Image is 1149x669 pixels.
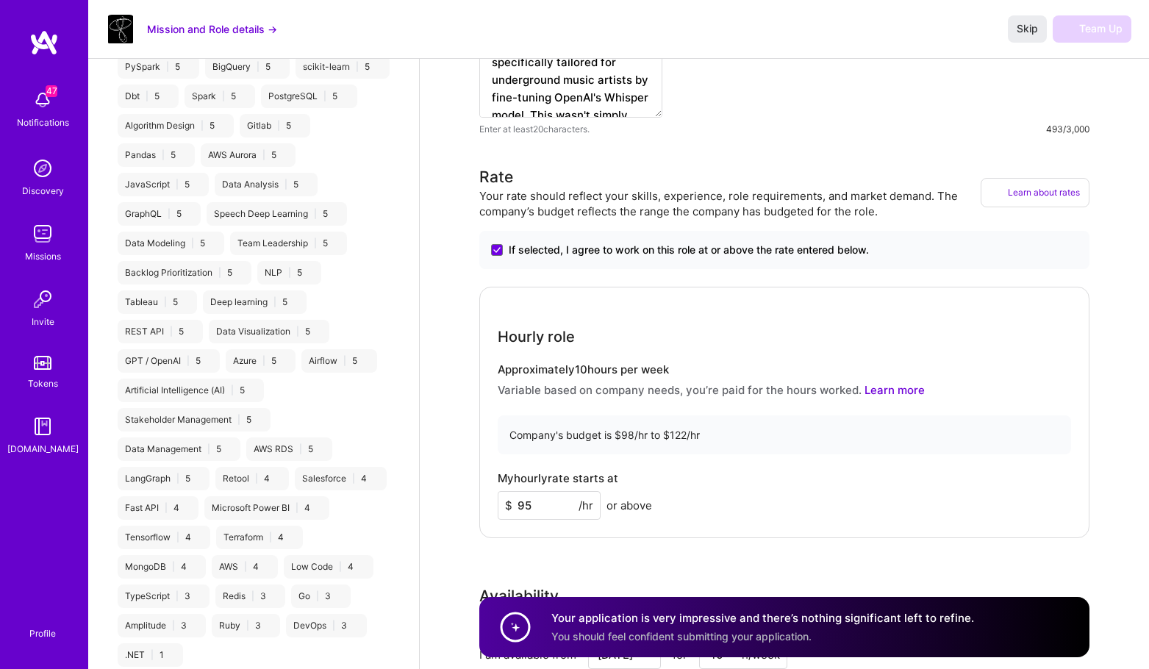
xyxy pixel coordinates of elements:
i: icon Close [258,417,263,422]
div: Algorithm Design 5 [118,114,234,137]
div: AWS 4 [212,555,278,579]
span: | [187,355,190,367]
a: Learn more [865,383,925,397]
span: | [284,179,287,190]
i: icon Close [207,358,212,363]
span: | [339,561,342,573]
i: icon Close [186,505,191,510]
i: icon Close [188,211,193,216]
div: Company's budget is $98/hr to $122/hr [498,415,1071,454]
i: icon Close [276,476,282,481]
i: icon Close [268,623,273,628]
span: | [166,61,169,73]
i: icon Close [243,93,248,99]
i: icon Close [317,505,322,510]
input: XXX [498,491,601,520]
span: | [332,620,335,632]
div: Notifications [17,115,69,130]
i: icon Close [283,358,288,363]
i: icon Close [273,593,278,598]
div: To add a monthly rate, update availability to 40h/week [498,491,652,520]
div: scikit-learn 5 [296,55,389,79]
div: GraphQL 5 [118,202,201,226]
span: | [296,502,298,514]
i: icon Close [334,240,340,246]
span: Enter at least 20 characters. [479,121,590,137]
div: Dbt 5 [118,85,179,108]
div: Data Modeling 5 [118,232,224,255]
a: Profile [24,610,61,640]
button: Mission and Role details → [147,21,277,37]
i: icon Close [171,652,176,657]
span: | [231,384,234,396]
i: icon Clock [498,305,509,316]
i: icon Close [298,123,303,128]
div: Data Management 5 [118,437,240,461]
div: Invite [32,314,54,329]
div: NLP 5 [257,261,321,285]
span: | [288,267,291,279]
span: | [146,90,148,102]
span: | [323,90,326,102]
span: | [164,296,167,308]
div: Deep learning 5 [203,290,307,314]
div: Tensorflow 4 [118,526,210,549]
div: Spark 5 [185,85,255,108]
i: icon Close [196,182,201,187]
span: | [162,149,165,161]
i: icon Close [354,623,359,628]
div: LangGraph 5 [118,467,210,490]
span: | [299,443,302,455]
span: | [191,237,194,249]
span: | [218,267,221,279]
i: icon Close [190,329,196,334]
span: | [207,443,210,455]
span: | [246,620,249,632]
div: Low Code 4 [284,555,373,579]
div: JavaScript 5 [118,173,209,196]
div: .NET 1 [118,643,183,667]
span: | [343,355,346,367]
div: Discovery [22,183,64,198]
div: Learn about rates [981,178,1089,207]
span: | [314,208,317,220]
span: Skip [1017,21,1038,36]
img: logo_orange.svg [24,24,35,35]
i: icon Close [197,476,202,481]
span: | [201,120,204,132]
div: PySpark 5 [118,55,199,79]
i: icon Close [376,64,382,69]
span: | [170,326,173,337]
i: icon Close [337,593,343,598]
div: DevOps 3 [286,614,366,637]
span: 47 [46,85,57,97]
i: icon Close [373,476,379,481]
img: teamwork [28,219,57,248]
i: icon Close [294,299,299,304]
img: Company Logo [108,15,132,44]
div: Terraform 4 [216,526,303,549]
i: icon Close [185,299,190,304]
div: Speech Deep Learning 5 [207,202,347,226]
i: icon BookOpen [990,188,999,197]
div: Fast API 4 [118,496,198,520]
span: | [257,61,259,73]
span: | [296,326,299,337]
i: icon Close [198,534,203,540]
span: | [316,590,319,602]
i: icon Close [283,152,288,157]
div: Team Leadership 5 [230,232,347,255]
span: | [176,590,179,602]
p: Variable based on company needs, you’re paid for the hours worked. [498,382,1071,398]
div: Availability [479,585,559,607]
i: icon Close [239,270,244,275]
div: Domain [76,87,108,96]
i: icon Close [309,270,314,275]
span: | [172,620,175,632]
i: icon Close [197,593,202,598]
div: Retool 4 [215,467,289,490]
img: Invite [28,285,57,314]
span: | [255,473,258,484]
span: | [352,473,355,484]
span: | [222,90,225,102]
